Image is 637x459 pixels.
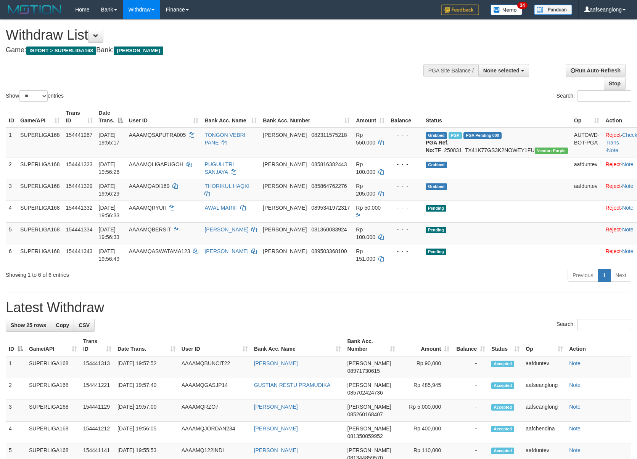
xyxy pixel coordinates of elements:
td: 5 [6,222,17,244]
td: aafduntev [571,157,603,179]
span: Copy 08971730615 to clipboard [347,368,380,374]
td: TF_250831_TX41K77GS3K2NOWEY1FU [423,128,571,157]
td: SUPERLIGA168 [26,356,80,378]
th: Trans ID: activate to sort column ascending [63,106,96,128]
b: PGA Ref. No: [426,140,449,153]
span: [PERSON_NAME] [114,47,163,55]
a: Note [607,147,618,153]
span: Copy 085260168407 to clipboard [347,411,383,417]
td: SUPERLIGA168 [17,157,63,179]
span: Copy 0895341972317 to clipboard [311,205,350,211]
a: Previous [568,269,598,282]
td: aafseanglong [523,378,566,400]
td: - [452,356,488,378]
span: AAAAMQLIGAPUGOH [129,161,183,167]
a: Stop [604,77,626,90]
span: 154441343 [66,248,93,254]
a: GUSTIAN RESTU PRAMUDIKA [254,382,331,388]
th: Game/API: activate to sort column ascending [26,334,80,356]
a: THORIKUL HAQKI [204,183,249,189]
label: Search: [557,90,631,102]
th: Trans ID: activate to sort column ascending [80,334,114,356]
a: Reject [605,183,621,189]
a: Note [569,447,581,453]
span: AAAAMQSAPUTRA005 [129,132,186,138]
span: Rp 100.000 [356,161,375,175]
span: Rp 205.000 [356,183,375,197]
td: 4 [6,201,17,222]
a: Note [622,248,634,254]
a: Reject [605,248,621,254]
span: Grabbed [426,162,447,168]
td: 154441212 [80,422,114,443]
td: AUTOWD-BOT-PGA [571,128,603,157]
td: [DATE] 19:57:00 [114,400,179,422]
span: Grabbed [426,183,447,190]
a: Note [569,382,581,388]
span: 154441267 [66,132,93,138]
a: Note [622,205,634,211]
th: Balance [388,106,423,128]
span: Pending [426,249,446,255]
button: None selected [478,64,529,77]
input: Search: [577,90,631,102]
a: Note [622,226,634,233]
td: SUPERLIGA168 [17,244,63,266]
a: [PERSON_NAME] [254,425,298,432]
a: Reject [605,226,621,233]
th: Balance: activate to sort column ascending [452,334,488,356]
td: [DATE] 19:57:40 [114,378,179,400]
img: Feedback.jpg [441,5,479,15]
span: CSV [79,322,90,328]
td: 3 [6,400,26,422]
th: Bank Acc. Number: activate to sort column ascending [260,106,353,128]
span: Rp 100.000 [356,226,375,240]
a: Check Trans [605,132,637,146]
div: - - - [391,160,420,168]
div: - - - [391,131,420,139]
th: Action [566,334,631,356]
td: SUPERLIGA168 [26,422,80,443]
span: [PERSON_NAME] [347,404,391,410]
td: Rp 400,000 [398,422,452,443]
span: Copy 089503368100 to clipboard [311,248,347,254]
span: [PERSON_NAME] [263,183,307,189]
td: aafseanglong [523,400,566,422]
a: Copy [51,319,74,332]
td: 6 [6,244,17,266]
td: 154441129 [80,400,114,422]
div: PGA Site Balance / [423,64,478,77]
th: Date Trans.: activate to sort column ascending [114,334,179,356]
th: User ID: activate to sort column ascending [179,334,251,356]
span: 154441332 [66,205,93,211]
th: Bank Acc. Name: activate to sort column ascending [201,106,260,128]
a: [PERSON_NAME] [254,404,298,410]
span: 154441323 [66,161,93,167]
td: - [452,378,488,400]
td: - [452,400,488,422]
th: User ID: activate to sort column ascending [126,106,202,128]
a: 1 [598,269,611,282]
span: Copy [56,322,69,328]
span: Marked by aafounsreynich [449,132,462,139]
span: Accepted [491,382,514,389]
span: Grabbed [426,132,447,139]
span: AAAAMQBERSIT [129,226,171,233]
span: Vendor URL: https://trx4.1velocity.biz [535,148,568,154]
td: [DATE] 19:57:52 [114,356,179,378]
span: [PERSON_NAME] [347,425,391,432]
a: PUGUH TRI SANJAYA [204,161,234,175]
td: AAAAMQBUNCIT22 [179,356,251,378]
img: MOTION_logo.png [6,4,64,15]
span: [DATE] 19:56:33 [99,226,120,240]
a: Note [622,183,634,189]
td: AAAAMQJORDAN234 [179,422,251,443]
th: Amount: activate to sort column ascending [398,334,452,356]
span: [DATE] 19:56:49 [99,248,120,262]
h1: Withdraw List [6,27,417,43]
span: Rp 50.000 [356,205,381,211]
a: Reject [605,205,621,211]
td: SUPERLIGA168 [26,400,80,422]
a: Note [569,425,581,432]
span: [DATE] 19:56:29 [99,183,120,197]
